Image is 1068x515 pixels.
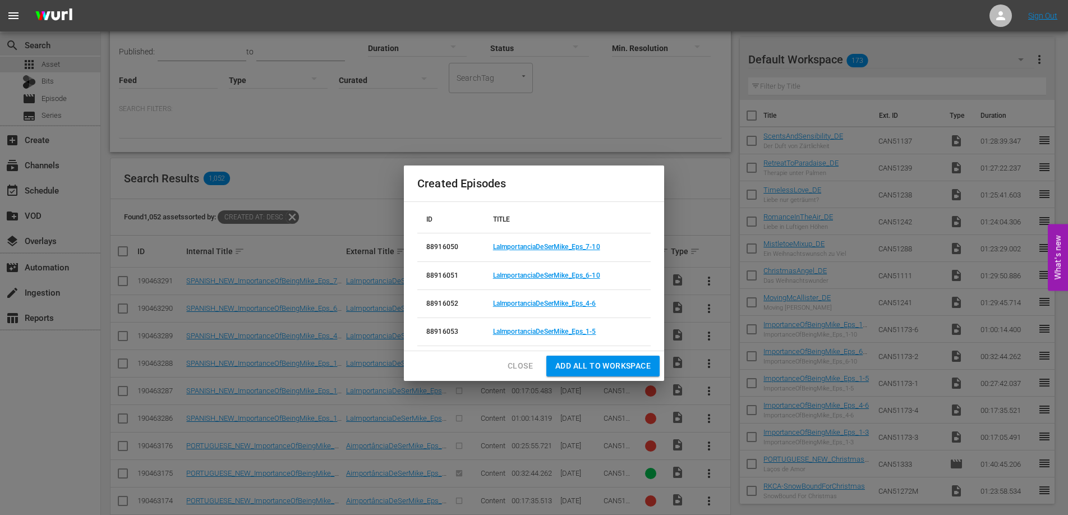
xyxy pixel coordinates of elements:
[7,9,20,22] span: menu
[499,356,542,376] button: Close
[1028,11,1057,20] a: Sign Out
[508,359,533,373] span: Close
[27,3,81,29] img: ans4CAIJ8jUAAAAAAAAAAAAAAAAAAAAAAAAgQb4GAAAAAAAAAAAAAAAAAAAAAAAAJMjXAAAAAAAAAAAAAAAAAAAAAAAAgAT5G...
[1048,224,1068,291] button: Open Feedback Widget
[555,359,651,373] span: Add all to Workspace
[417,206,484,233] th: ID
[484,206,651,233] th: TITLE
[417,233,484,261] td: 88916050
[417,174,651,192] h2: Created Episodes
[493,300,596,307] a: LaImportanciaDeSerMike_Eps_4-6
[417,289,484,318] td: 88916052
[493,328,596,335] a: LaImportanciaDeSerMike_Eps_1-5
[546,356,660,376] button: Add all to Workspace
[417,261,484,289] td: 88916051
[493,272,600,279] a: LaImportanciaDeSerMike_Eps_6-10
[493,243,600,251] a: LaImportanciaDeSerMike_Eps_7-10
[417,318,484,346] td: 88916053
